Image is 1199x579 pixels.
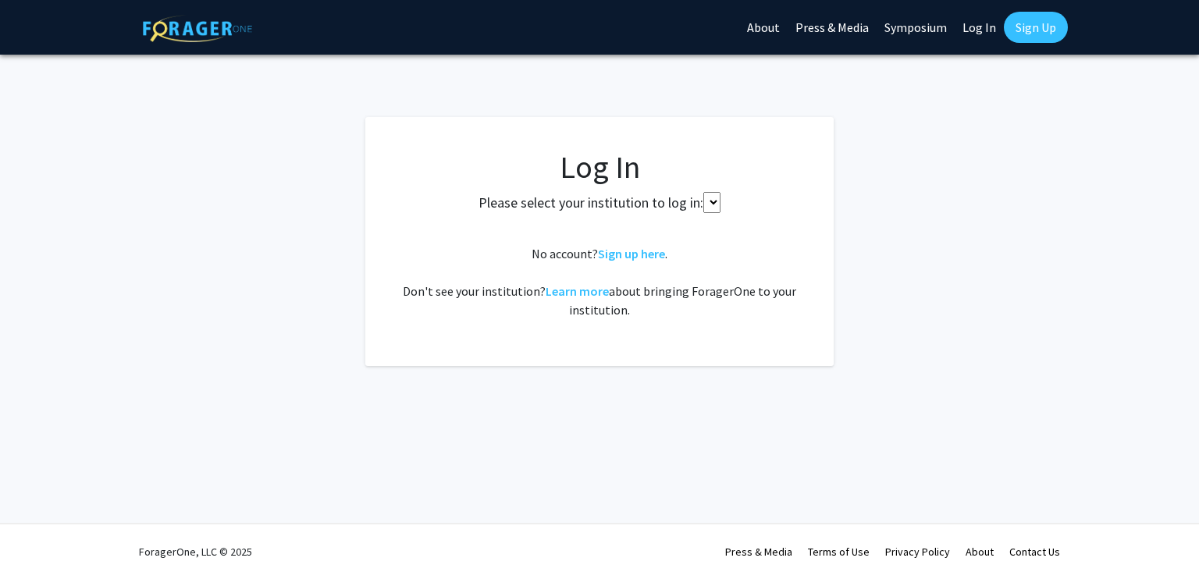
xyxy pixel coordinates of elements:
a: Privacy Policy [885,545,950,559]
label: Please select your institution to log in: [479,192,703,213]
a: Contact Us [1009,545,1060,559]
a: Learn more about bringing ForagerOne to your institution [546,283,609,299]
div: No account? . Don't see your institution? about bringing ForagerOne to your institution. [397,244,802,319]
a: Terms of Use [808,545,870,559]
a: Press & Media [725,545,792,559]
img: ForagerOne Logo [143,15,252,42]
a: Sign up here [598,246,665,261]
h1: Log In [397,148,802,186]
div: ForagerOne, LLC © 2025 [139,524,252,579]
a: About [966,545,994,559]
a: Sign Up [1004,12,1068,43]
